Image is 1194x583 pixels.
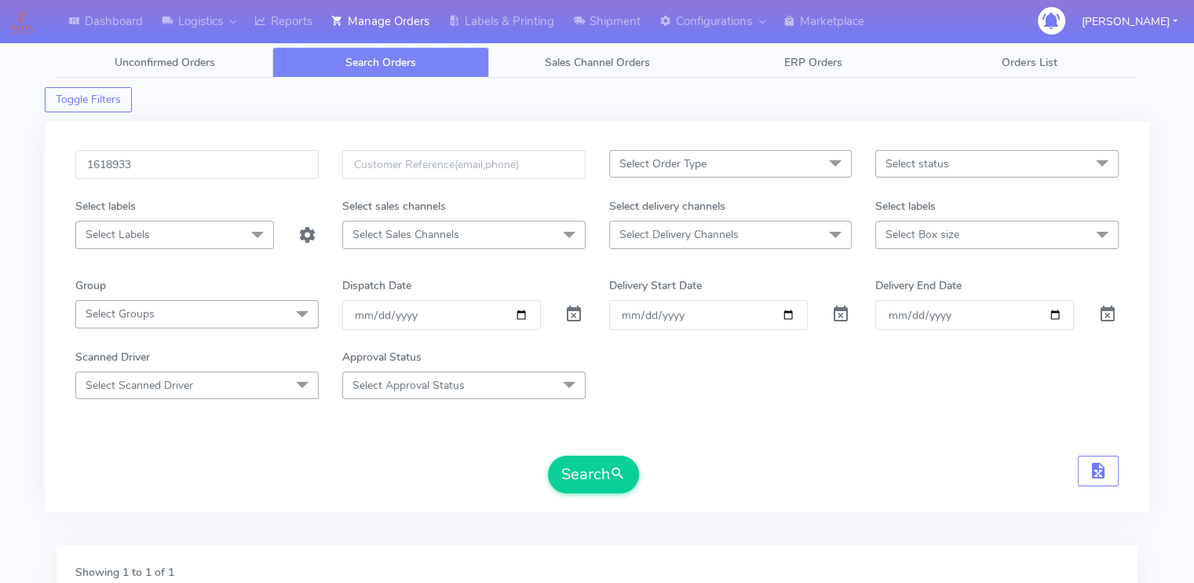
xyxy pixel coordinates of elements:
label: Group [75,277,106,294]
label: Delivery Start Date [609,277,702,294]
span: Select Delivery Channels [619,227,739,242]
label: Select delivery channels [609,198,725,214]
label: Select labels [875,198,936,214]
input: Order Id [75,150,319,179]
span: Select Scanned Driver [86,378,193,393]
button: [PERSON_NAME] [1070,5,1189,38]
label: Select labels [75,198,136,214]
span: ERP Orders [784,55,842,70]
label: Select sales channels [342,198,446,214]
button: Search [548,456,639,493]
span: Unconfirmed Orders [115,55,215,70]
span: Select status [885,156,949,171]
label: Showing 1 to 1 of 1 [75,564,174,581]
input: Customer Reference(email,phone) [342,150,586,179]
label: Delivery End Date [875,277,962,294]
span: Search Orders [345,55,416,70]
span: Sales Channel Orders [545,55,650,70]
span: Select Labels [86,227,150,242]
label: Scanned Driver [75,349,150,365]
span: Select Groups [86,306,155,321]
label: Approval Status [342,349,422,365]
ul: Tabs [57,47,1137,78]
button: Toggle Filters [45,87,132,112]
span: Select Box size [885,227,959,242]
span: Select Sales Channels [352,227,459,242]
span: Orders List [1002,55,1057,70]
span: Select Approval Status [352,378,465,393]
span: Select Order Type [619,156,707,171]
label: Dispatch Date [342,277,411,294]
